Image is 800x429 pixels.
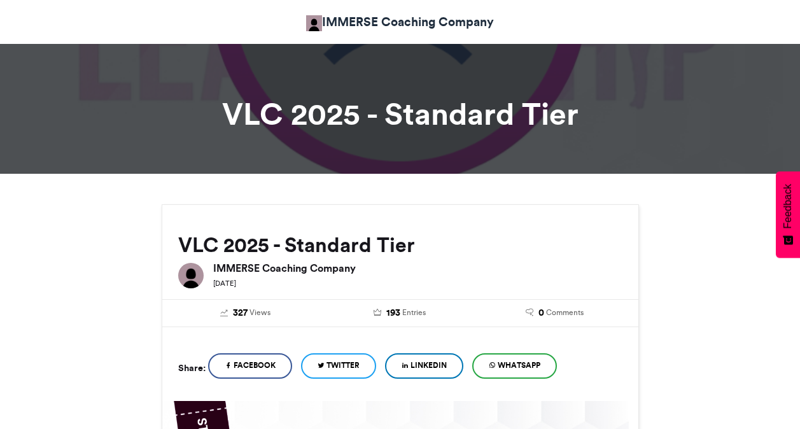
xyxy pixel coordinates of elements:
[385,353,463,379] a: LinkedIn
[234,360,276,371] span: Facebook
[326,360,360,371] span: Twitter
[776,171,800,258] button: Feedback - Show survey
[472,353,557,379] a: WhatsApp
[402,307,426,318] span: Entries
[332,306,468,320] a: 193 Entries
[498,360,540,371] span: WhatsApp
[47,99,754,129] h1: VLC 2025 - Standard Tier
[301,353,376,379] a: Twitter
[178,360,206,376] h5: Share:
[213,279,236,288] small: [DATE]
[178,263,204,288] img: IMMERSE Coaching Company
[178,306,314,320] a: 327 Views
[411,360,447,371] span: LinkedIn
[249,307,270,318] span: Views
[546,307,584,318] span: Comments
[306,15,322,31] img: IMMERSE Coaching Company
[208,353,292,379] a: Facebook
[233,306,248,320] span: 327
[213,263,622,273] h6: IMMERSE Coaching Company
[538,306,544,320] span: 0
[386,306,400,320] span: 193
[306,13,494,31] a: IMMERSE Coaching Company
[487,306,622,320] a: 0 Comments
[782,184,794,229] span: Feedback
[178,234,622,257] h2: VLC 2025 - Standard Tier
